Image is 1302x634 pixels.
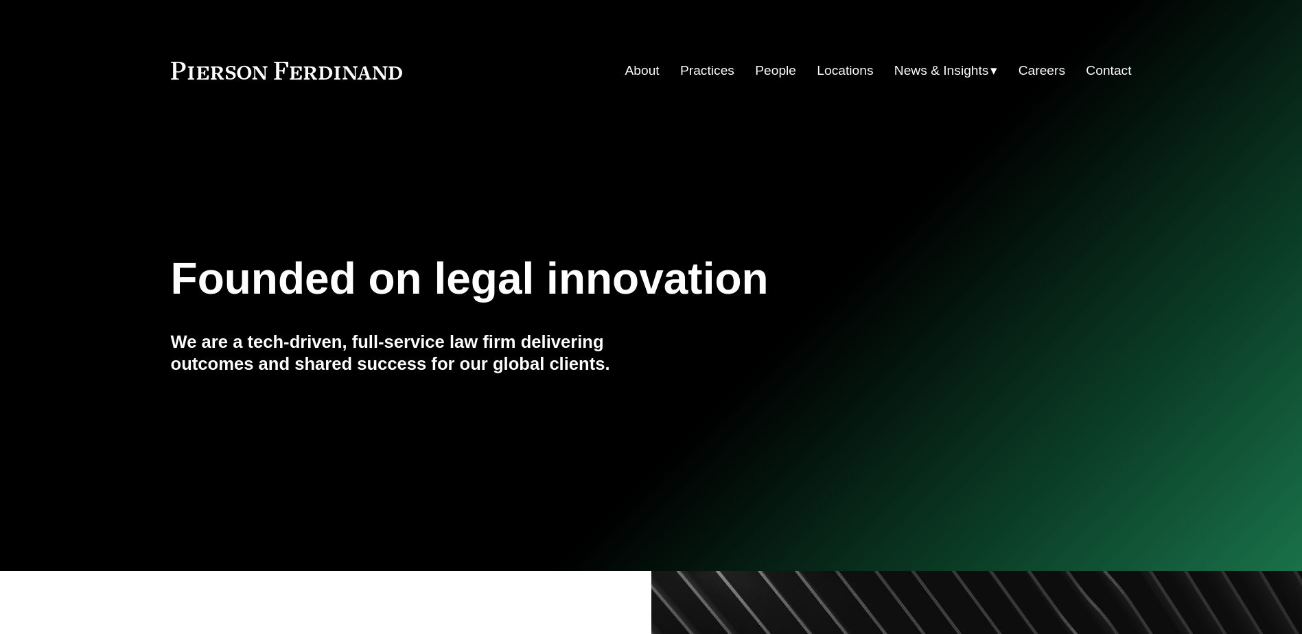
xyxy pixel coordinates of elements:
a: Contact [1086,58,1131,84]
span: News & Insights [894,59,989,83]
a: Locations [817,58,873,84]
h1: Founded on legal innovation [171,254,972,304]
a: Practices [680,58,734,84]
a: About [625,58,660,84]
a: People [755,58,796,84]
a: Careers [1019,58,1065,84]
h4: We are a tech-driven, full-service law firm delivering outcomes and shared success for our global... [171,331,651,375]
a: folder dropdown [894,58,998,84]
